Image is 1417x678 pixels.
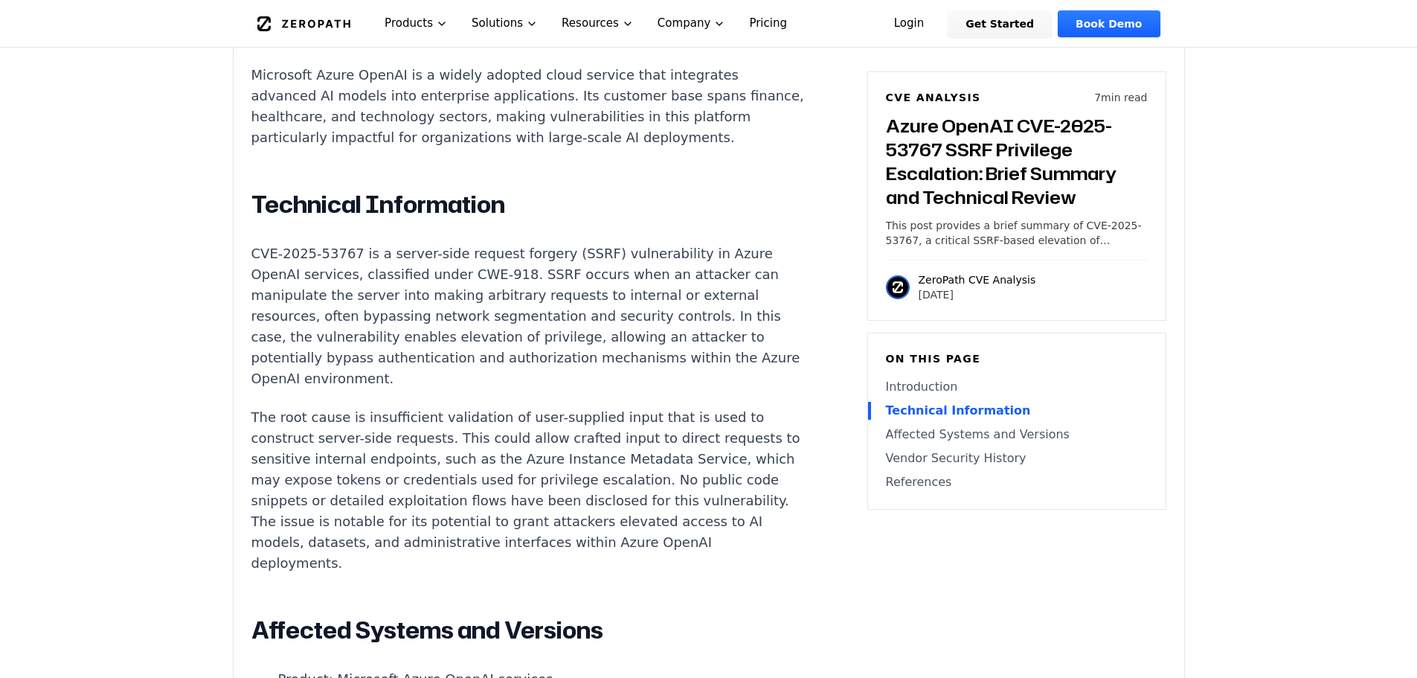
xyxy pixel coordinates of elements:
[1058,10,1160,37] a: Book Demo
[886,450,1148,467] a: Vendor Security History
[919,272,1036,287] p: ZeroPath CVE Analysis
[886,218,1148,248] p: This post provides a brief summary of CVE-2025-53767, a critical SSRF-based elevation of privileg...
[886,275,910,299] img: ZeroPath CVE Analysis
[251,190,805,220] h2: Technical Information
[251,407,805,574] p: The root cause is insufficient validation of user-supplied input that is used to construct server...
[886,114,1148,209] h3: Azure OpenAI CVE-2025-53767 SSRF Privilege Escalation: Brief Summary and Technical Review
[886,90,981,105] h6: CVE Analysis
[886,402,1148,420] a: Technical Information
[1094,90,1147,105] p: 7 min read
[251,65,805,148] p: Microsoft Azure OpenAI is a widely adopted cloud service that integrates advanced AI models into ...
[919,287,1036,302] p: [DATE]
[886,426,1148,444] a: Affected Systems and Versions
[948,10,1052,37] a: Get Started
[886,378,1148,396] a: Introduction
[251,615,805,645] h2: Affected Systems and Versions
[876,10,942,37] a: Login
[886,473,1148,491] a: References
[251,243,805,389] p: CVE-2025-53767 is a server-side request forgery (SSRF) vulnerability in Azure OpenAI services, cl...
[886,351,1148,366] h6: On this page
